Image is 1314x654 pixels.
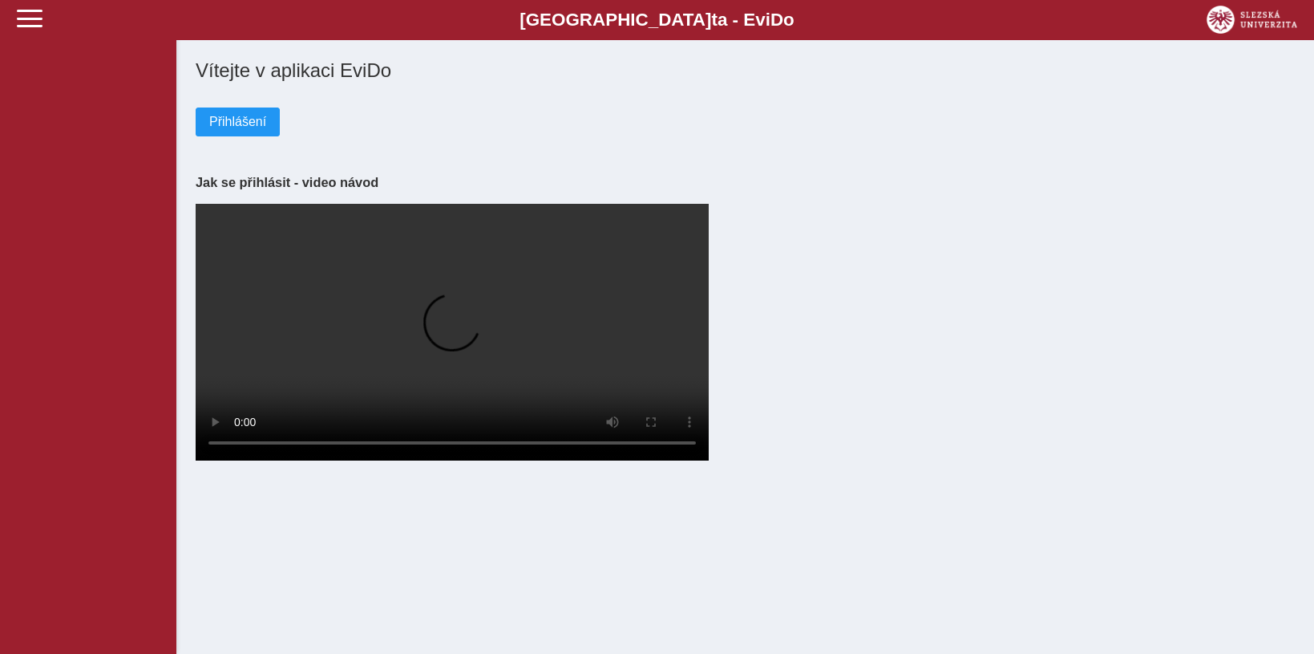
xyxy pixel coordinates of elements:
span: D [770,10,783,30]
b: [GEOGRAPHIC_DATA] a - Evi [48,10,1266,30]
button: Přihlášení [196,108,280,136]
h3: Jak se přihlásit - video návod [196,175,1295,190]
span: Přihlášení [209,115,266,129]
img: logo_web_su.png [1207,6,1297,34]
span: o [783,10,794,30]
span: t [711,10,717,30]
video: Your browser does not support the video tag. [196,204,709,461]
h1: Vítejte v aplikaci EviDo [196,59,1295,82]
